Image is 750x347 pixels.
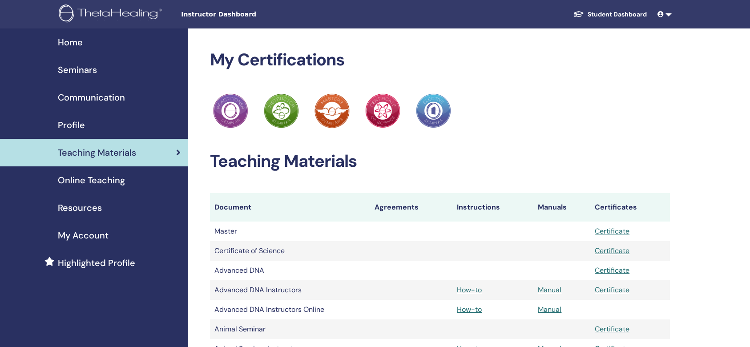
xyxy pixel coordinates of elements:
[210,300,370,319] td: Advanced DNA Instructors Online
[595,266,629,275] a: Certificate
[538,285,561,295] a: Manual
[533,193,590,222] th: Manuals
[210,193,370,222] th: Document
[457,305,482,314] a: How-to
[595,226,629,236] a: Certificate
[595,324,629,334] a: Certificate
[210,222,370,241] td: Master
[595,285,629,295] a: Certificate
[452,193,533,222] th: Instructions
[365,93,400,128] img: Practitioner
[59,4,165,24] img: logo.png
[210,50,670,70] h2: My Certifications
[210,280,370,300] td: Advanced DNA Instructors
[538,305,561,314] a: Manual
[181,10,315,19] span: Instructor Dashboard
[210,151,670,172] h2: Teaching Materials
[58,146,136,159] span: Teaching Materials
[210,241,370,261] td: Certificate of Science
[264,93,298,128] img: Practitioner
[58,201,102,214] span: Resources
[590,193,670,222] th: Certificates
[315,93,349,128] img: Practitioner
[566,6,654,23] a: Student Dashboard
[58,118,85,132] span: Profile
[58,63,97,77] span: Seminars
[370,193,453,222] th: Agreements
[213,93,248,128] img: Practitioner
[573,10,584,18] img: graduation-cap-white.svg
[58,229,109,242] span: My Account
[210,319,370,339] td: Animal Seminar
[58,91,125,104] span: Communication
[457,285,482,295] a: How-to
[58,36,83,49] span: Home
[210,261,370,280] td: Advanced DNA
[595,246,629,255] a: Certificate
[416,93,451,128] img: Practitioner
[58,173,125,187] span: Online Teaching
[58,256,135,270] span: Highlighted Profile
